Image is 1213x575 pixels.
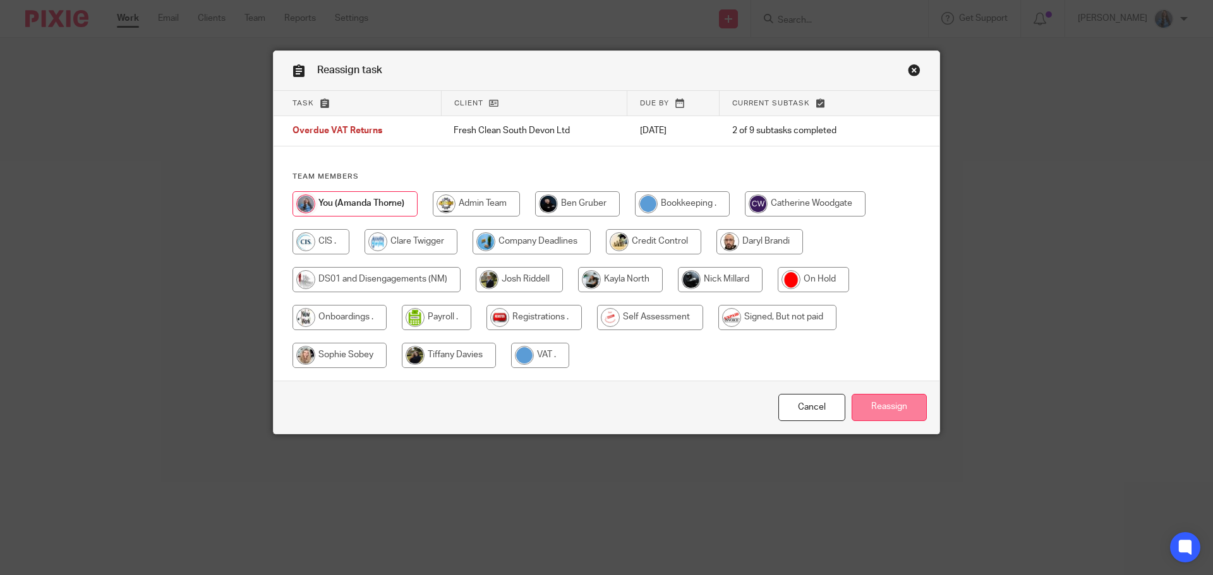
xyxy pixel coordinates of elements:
[454,124,614,137] p: Fresh Clean South Devon Ltd
[852,394,927,421] input: Reassign
[640,124,707,137] p: [DATE]
[640,100,669,107] span: Due by
[293,172,920,182] h4: Team members
[454,100,483,107] span: Client
[317,65,382,75] span: Reassign task
[778,394,845,421] a: Close this dialog window
[908,64,920,81] a: Close this dialog window
[293,100,314,107] span: Task
[732,100,810,107] span: Current subtask
[720,116,890,146] td: 2 of 9 subtasks completed
[293,127,382,136] span: Overdue VAT Returns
